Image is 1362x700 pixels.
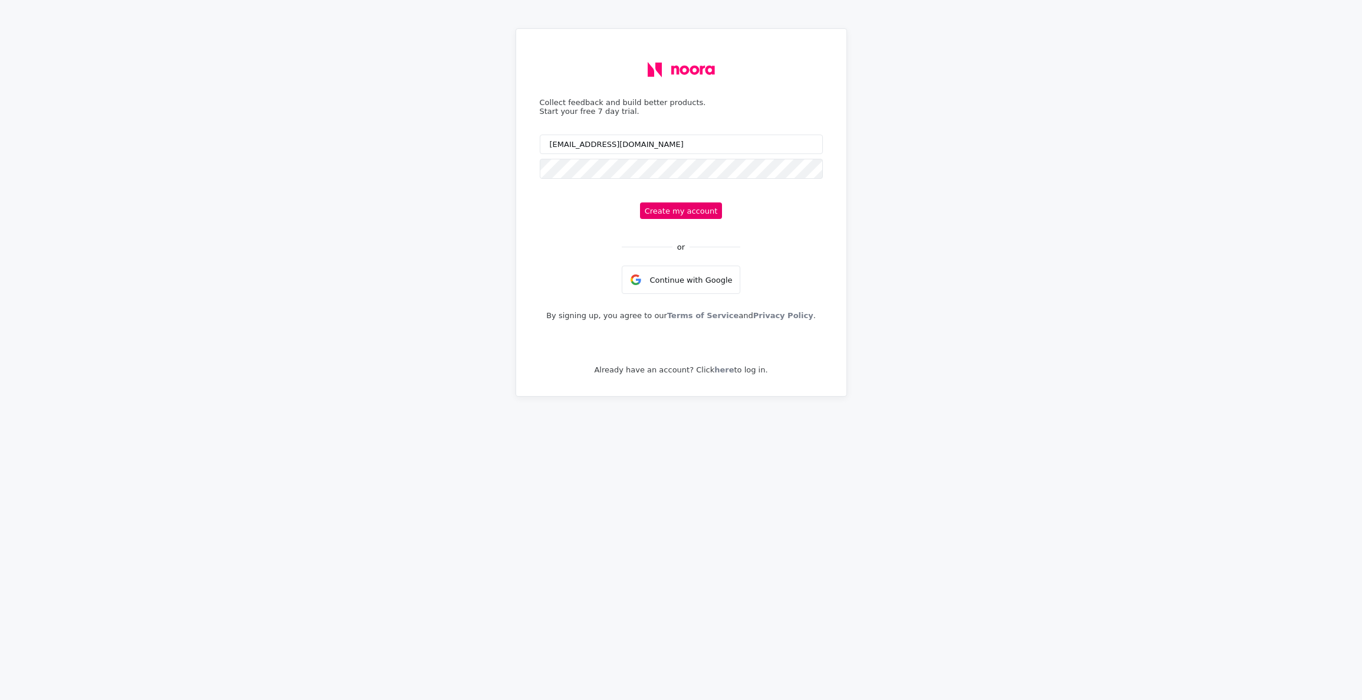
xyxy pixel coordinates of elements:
a: Privacy Policy [753,309,813,322]
button: Create my account [640,202,723,219]
p: Already have an account? Click to log in. [594,365,767,374]
a: here [714,363,734,377]
div: Continue with Google [622,266,740,294]
p: By signing up, you agree to our and . [546,311,816,320]
div: Collect feedback and build better products. Start your free 7 day trial. [540,98,823,116]
input: Work Email [540,135,823,154]
div: or [677,243,685,251]
a: Terms of Service [667,309,739,322]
